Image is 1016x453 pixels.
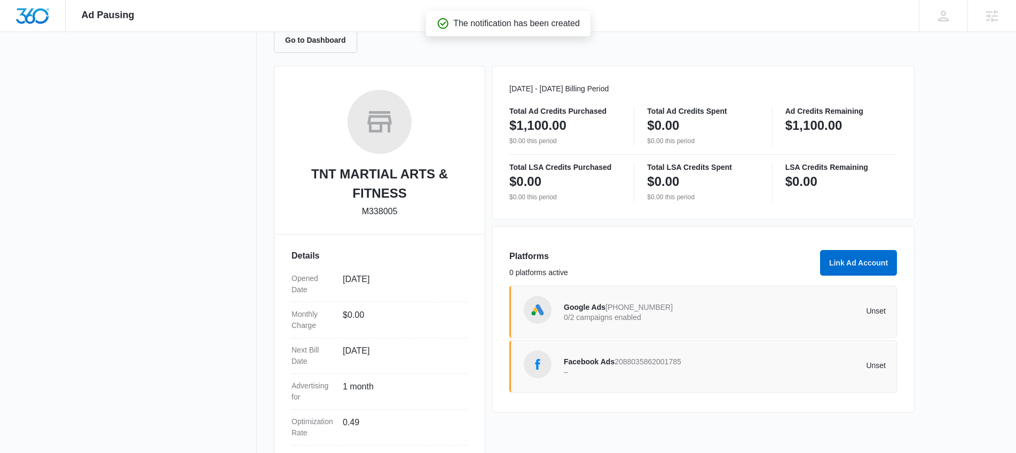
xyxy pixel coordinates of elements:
[785,117,842,134] p: $1,100.00
[82,10,135,21] span: Ad Pausing
[509,340,897,393] a: Facebook AdsFacebook Ads2088035862001785–Unset
[564,368,725,376] p: –
[292,309,334,331] dt: Monthly Charge
[509,250,814,263] h3: Platforms
[274,35,364,44] a: Go to Dashboard
[509,286,897,338] a: Google AdsGoogle Ads[PHONE_NUMBER]0/2 campaigns enabledUnset
[785,173,817,190] p: $0.00
[530,302,546,318] img: Google Ads
[564,357,615,366] span: Facebook Ads
[362,205,398,218] p: M338005
[292,416,334,439] dt: Optimization Rate
[509,83,897,95] p: [DATE] - [DATE] Billing Period
[509,173,541,190] p: $0.00
[509,192,621,202] p: $0.00 this period
[292,249,468,262] h3: Details
[647,136,759,146] p: $0.00 this period
[292,410,468,446] div: Optimization Rate0.49
[292,380,334,403] dt: Advertising for
[343,309,459,331] dd: $0.00
[343,380,459,403] dd: 1 month
[509,163,621,171] p: Total LSA Credits Purchased
[785,163,897,171] p: LSA Credits Remaining
[647,107,759,115] p: Total Ad Credits Spent
[509,136,621,146] p: $0.00 this period
[292,338,468,374] div: Next Bill Date[DATE]
[605,303,673,311] span: [PHONE_NUMBER]
[530,356,546,372] img: Facebook Ads
[647,117,679,134] p: $0.00
[292,165,468,203] h2: TNT MARTIAL ARTS & FITNESS
[785,107,897,115] p: Ad Credits Remaining
[725,362,886,369] p: Unset
[453,17,580,30] p: The notification has been created
[509,267,814,278] p: 0 platforms active
[274,27,357,53] button: Go to Dashboard
[343,416,459,439] dd: 0.49
[647,192,759,202] p: $0.00 this period
[343,345,459,367] dd: [DATE]
[647,163,759,171] p: Total LSA Credits Spent
[292,267,468,302] div: Opened Date[DATE]
[820,250,897,276] button: Link Ad Account
[564,314,725,321] p: 0/2 campaigns enabled
[292,374,468,410] div: Advertising for1 month
[509,107,621,115] p: Total Ad Credits Purchased
[292,345,334,367] dt: Next Bill Date
[725,307,886,315] p: Unset
[343,273,459,295] dd: [DATE]
[292,273,334,295] dt: Opened Date
[615,357,681,366] span: 2088035862001785
[292,302,468,338] div: Monthly Charge$0.00
[564,303,605,311] span: Google Ads
[509,117,566,134] p: $1,100.00
[647,173,679,190] p: $0.00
